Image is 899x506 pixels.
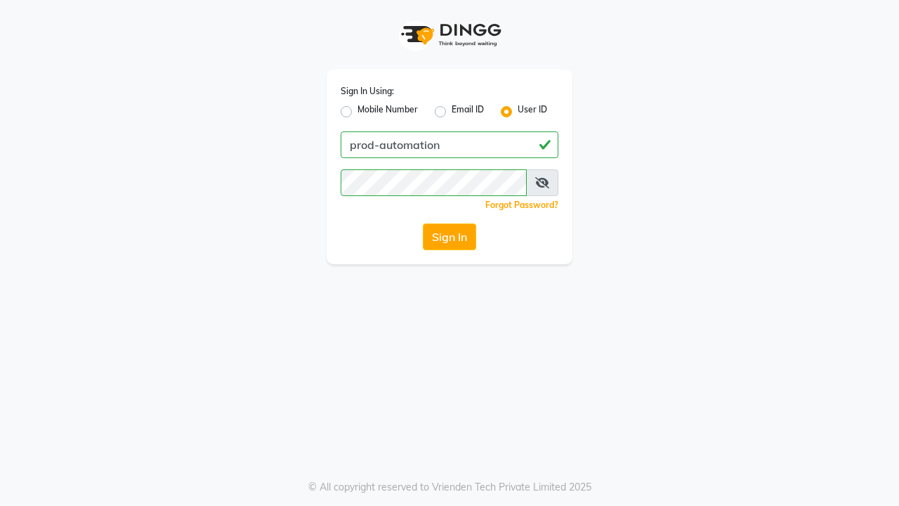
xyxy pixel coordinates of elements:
[485,200,558,210] a: Forgot Password?
[452,103,484,120] label: Email ID
[518,103,547,120] label: User ID
[423,223,476,250] button: Sign In
[393,14,506,56] img: logo1.svg
[341,169,527,196] input: Username
[341,85,394,98] label: Sign In Using:
[357,103,418,120] label: Mobile Number
[341,131,558,158] input: Username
